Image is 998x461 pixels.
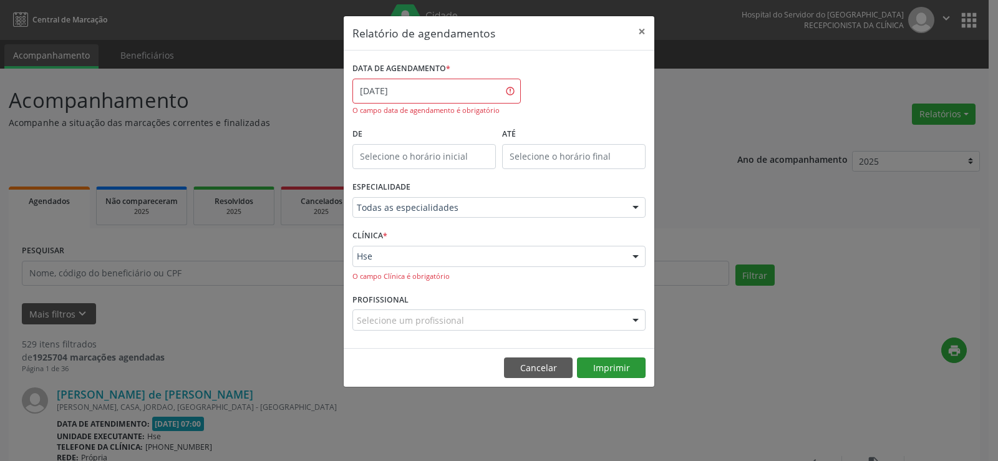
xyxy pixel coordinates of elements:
[352,271,646,282] div: O campo Clínica é obrigatório
[502,125,646,144] label: ATÉ
[352,59,450,79] label: DATA DE AGENDAMENTO
[357,314,464,327] span: Selecione um profissional
[352,25,495,41] h5: Relatório de agendamentos
[504,357,573,379] button: Cancelar
[352,105,521,116] div: O campo data de agendamento é obrigatório
[352,144,496,169] input: Selecione o horário inicial
[357,201,620,214] span: Todas as especialidades
[352,226,387,246] label: CLÍNICA
[629,16,654,47] button: Close
[352,178,410,197] label: ESPECIALIDADE
[577,357,646,379] button: Imprimir
[352,125,496,144] label: De
[357,250,620,263] span: Hse
[352,290,409,309] label: PROFISSIONAL
[352,79,521,104] input: Selecione uma data ou intervalo
[502,144,646,169] input: Selecione o horário final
